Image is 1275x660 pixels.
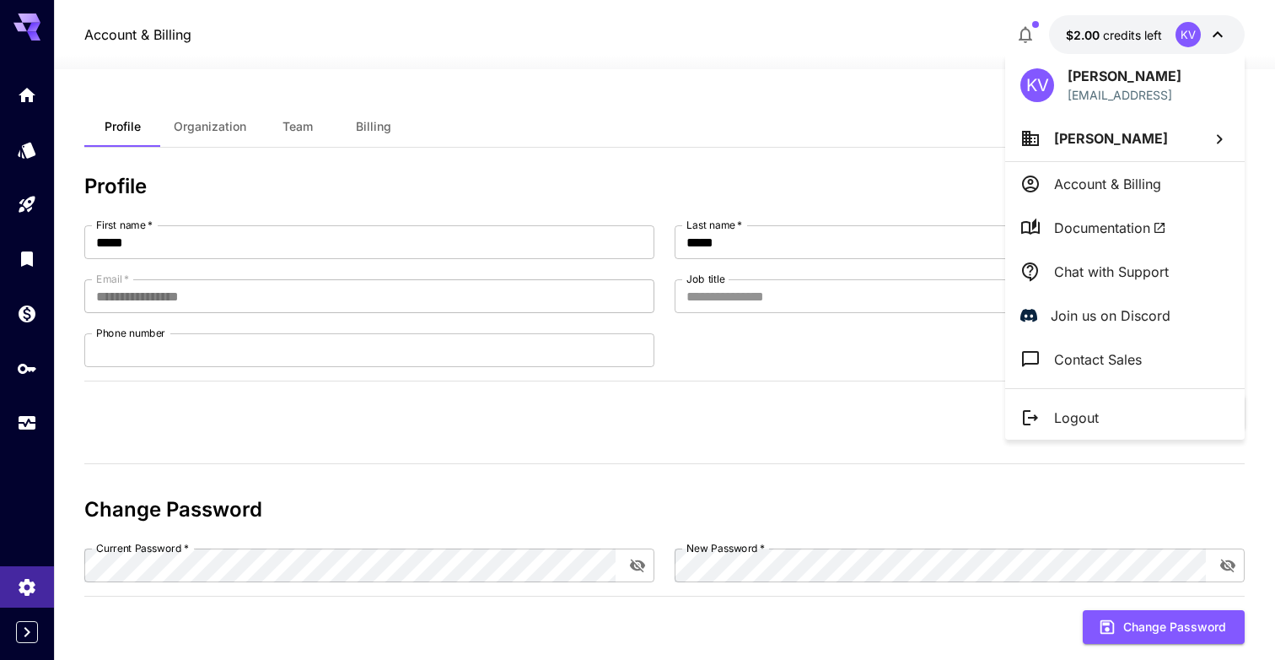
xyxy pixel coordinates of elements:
div: KV [1020,68,1054,102]
p: Join us on Discord [1051,306,1170,326]
p: Logout [1054,408,1099,428]
span: Documentation [1054,218,1166,238]
span: [PERSON_NAME] [1054,130,1168,147]
p: [EMAIL_ADDRESS] [1068,86,1181,104]
p: Account & Billing [1054,174,1161,194]
button: [PERSON_NAME] [1005,116,1245,161]
p: Chat with Support [1054,262,1169,282]
p: Contact Sales [1054,349,1142,370]
p: [PERSON_NAME] [1068,66,1181,86]
div: kiran@sparkiq.ai [1068,86,1181,104]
